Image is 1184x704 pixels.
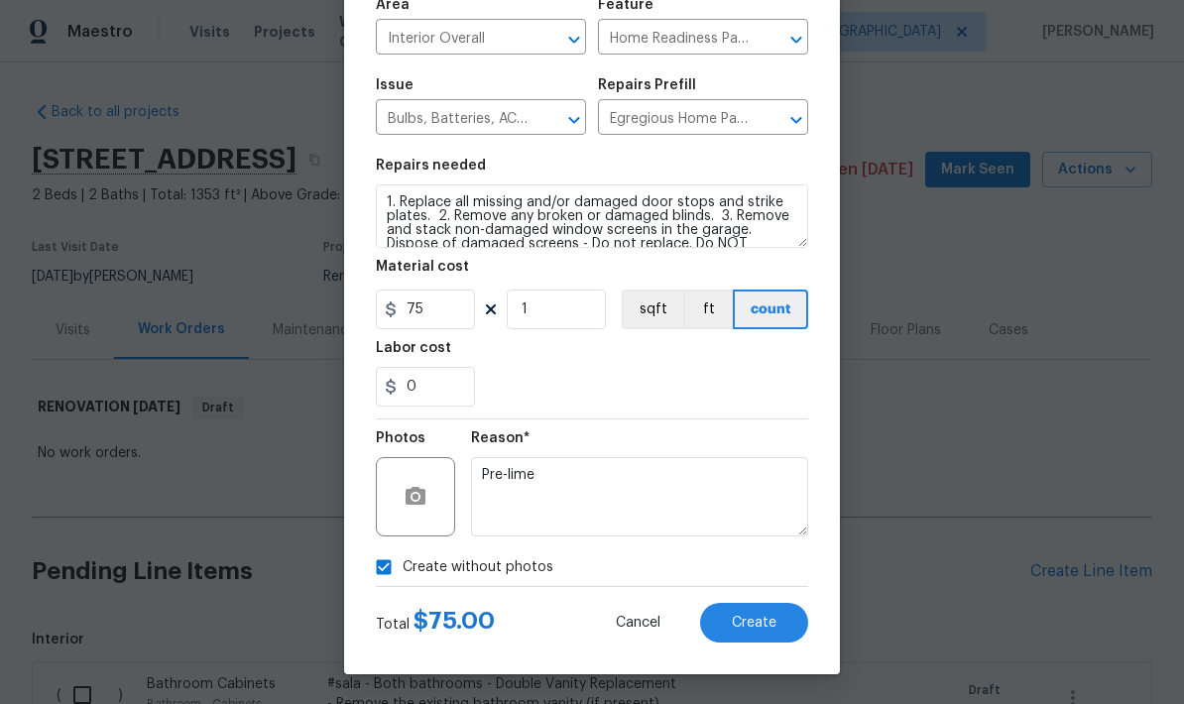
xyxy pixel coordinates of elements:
span: Create without photos [403,557,553,578]
h5: Repairs Prefill [598,78,696,92]
h5: Labor cost [376,341,451,355]
button: ft [683,290,733,329]
h5: Issue [376,78,414,92]
button: Open [560,106,588,134]
button: Open [560,26,588,54]
h5: Photos [376,431,425,445]
textarea: Pre-lime [471,457,808,536]
span: $ 75.00 [414,609,495,633]
button: Cancel [584,603,692,643]
button: Create [700,603,808,643]
span: Cancel [616,616,660,631]
h5: Repairs needed [376,159,486,173]
div: Total [376,611,495,635]
h5: Reason* [471,431,530,445]
button: Open [782,106,810,134]
button: count [733,290,808,329]
textarea: 1. Replace all missing and/or damaged door stops and strike plates. 2. Remove any broken or damag... [376,184,808,248]
button: Open [782,26,810,54]
button: sqft [622,290,683,329]
h5: Material cost [376,260,469,274]
span: Create [732,616,776,631]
